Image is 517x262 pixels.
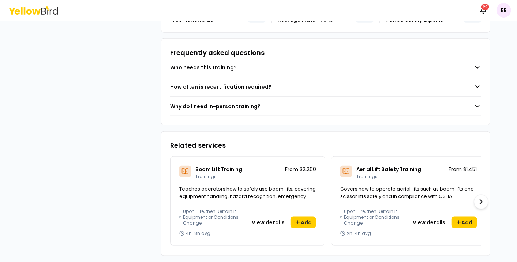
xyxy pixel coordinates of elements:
[476,3,491,18] button: 29
[170,97,481,116] button: Why do I need in-person training?
[347,230,371,236] span: 2h-4h avg
[247,217,289,228] button: View details
[179,185,316,207] span: Teaches operators how to safely use boom lifts, covering equipment handling, hazard recognition, ...
[480,4,490,10] div: 29
[340,185,474,207] span: Covers how to operate aerial lifts such as boom lifts and scissor lifts safely and in compliance ...
[170,140,481,151] h3: Related services
[170,58,481,77] button: Who needs this training?
[195,166,242,173] span: Boom Lift Training
[344,209,402,226] span: Upon Hire, then Retrain if Equipment or Conditions Change
[497,3,511,18] span: EB
[452,217,477,228] button: Add
[285,166,316,173] p: From $2,260
[170,48,265,58] h3: Frequently asked questions
[183,209,241,226] span: Upon Hire, then Retrain if Equipment or Conditions Change
[449,166,477,173] p: From $1,451
[195,173,217,180] span: Trainings
[356,173,378,180] span: Trainings
[291,217,316,228] button: Add
[408,217,450,228] button: View details
[170,77,481,96] button: How often is recertification required?
[356,166,421,173] span: Aerial Lift Safety Training
[186,230,210,236] span: 4h-8h avg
